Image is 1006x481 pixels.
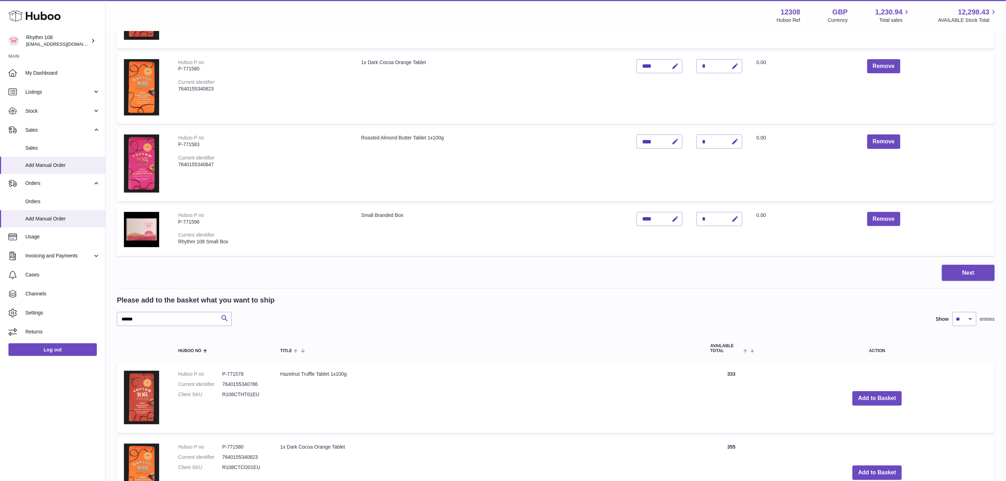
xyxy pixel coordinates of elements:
span: Sales [25,127,93,133]
span: Sales [25,145,100,151]
span: Add Manual Order [25,162,100,169]
div: 7640155340847 [178,161,347,168]
img: Hazelnut Truffle Tablet 1x100g [124,371,159,425]
span: Orders [25,198,100,205]
div: P-771598 [178,219,347,225]
label: Show [936,316,949,323]
img: Roasted Almond Butter Tablet 1x100g [124,135,159,192]
div: P-771580 [178,65,347,72]
strong: GBP [832,7,848,17]
dd: 7640155340786 [222,381,266,388]
span: 12,298.43 [958,7,989,17]
dt: Huboo P no [178,444,222,450]
td: Roasted Almond Butter Tablet 1x100g [354,127,630,201]
a: 12,298.43 AVAILABLE Stock Total [938,7,998,24]
img: Small Branded Box [124,212,159,247]
span: AVAILABLE Total [710,344,742,353]
th: Action [760,337,995,360]
span: Stock [25,108,93,114]
dd: R108CTHT01EU [222,391,266,398]
span: Returns [25,329,100,335]
span: 0.00 [756,60,766,65]
img: 1x Dark Cocoa Orange Tablet [124,59,159,115]
span: AVAILABLE Stock Total [938,17,998,24]
span: Settings [25,310,100,316]
span: 1,230.94 [875,7,903,17]
td: Small Branded Box [354,205,630,256]
span: Title [280,349,292,353]
dd: P-771578 [222,371,266,377]
span: My Dashboard [25,70,100,76]
a: Log out [8,343,97,356]
span: Add Manual Order [25,215,100,222]
td: Hazelnut Truffle Tablet 1x100g [273,364,703,433]
div: Current identifier [178,79,215,85]
dd: R108CTCO01EU [222,464,266,471]
span: Huboo no [178,349,201,353]
span: Total sales [879,17,911,24]
div: Current identifier [178,232,215,238]
span: 0.00 [756,135,766,140]
td: 333 [703,364,760,433]
button: Add to Basket [852,466,902,480]
h2: Please add to the basket what you want to ship [117,295,275,305]
button: Next [942,265,995,281]
dt: Client SKU [178,464,222,471]
div: P-771583 [178,141,347,148]
div: Huboo P no [178,212,204,218]
div: Currency [828,17,848,24]
div: Rhythm 108 [26,34,89,48]
dt: Huboo P no [178,371,222,377]
a: 1,230.94 Total sales [875,7,911,24]
button: Remove [867,135,900,149]
strong: 12308 [781,7,800,17]
span: entries [980,316,995,323]
button: Remove [867,59,900,74]
button: Add to Basket [852,391,902,406]
span: Invoicing and Payments [25,252,93,259]
span: Channels [25,291,100,297]
img: orders@rhythm108.com [8,36,19,46]
div: Huboo P no [178,135,204,140]
td: 1x Dark Cocoa Orange Tablet [354,52,630,124]
span: Orders [25,180,93,187]
span: Cases [25,271,100,278]
div: Current identifier [178,155,215,161]
button: Remove [867,212,900,226]
dd: 7640155340823 [222,454,266,461]
dd: P-771580 [222,444,266,450]
dt: Current identifier [178,454,222,461]
div: Rhythm 108 Small Box [178,238,347,245]
span: Listings [25,89,93,95]
div: 7640155340823 [178,86,347,92]
dt: Current identifier [178,381,222,388]
div: Huboo P no [178,60,204,65]
span: [EMAIL_ADDRESS][DOMAIN_NAME] [26,41,104,47]
span: 0.00 [756,212,766,218]
div: Huboo Ref [777,17,800,24]
span: Usage [25,233,100,240]
dt: Client SKU [178,391,222,398]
